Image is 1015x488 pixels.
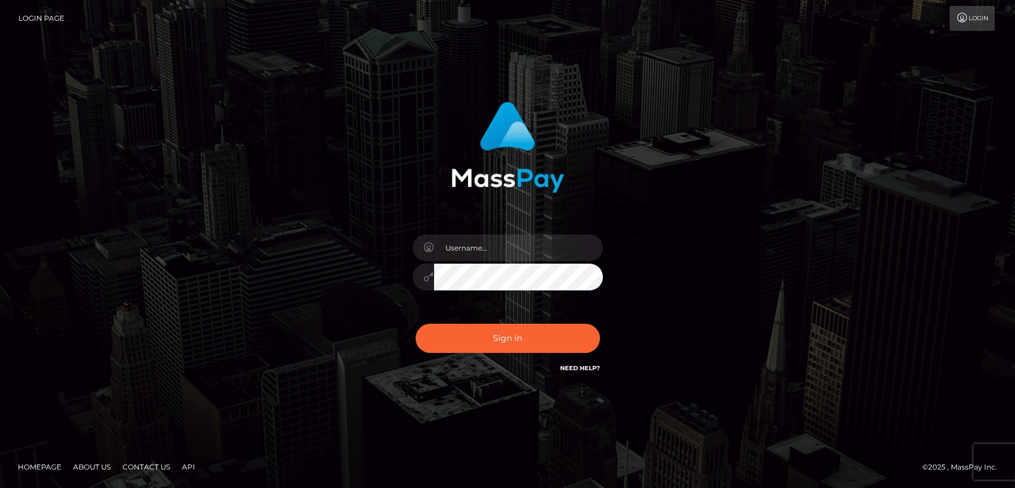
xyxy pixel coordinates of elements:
input: Username... [434,234,603,261]
div: © 2025 , MassPay Inc. [922,461,1006,474]
button: Sign in [416,324,600,353]
a: Login [950,6,995,31]
img: MassPay Login [451,102,564,193]
a: Contact Us [118,458,175,476]
a: About Us [68,458,115,476]
a: API [177,458,200,476]
a: Homepage [13,458,66,476]
a: Need Help? [560,364,600,372]
a: Login Page [18,6,64,31]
